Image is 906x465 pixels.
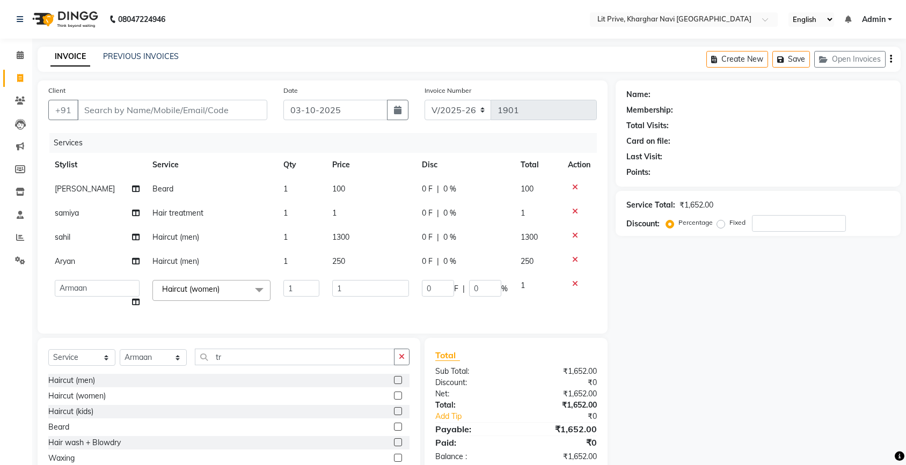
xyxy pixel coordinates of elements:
span: | [437,256,439,267]
div: ₹0 [531,411,605,422]
span: 0 % [443,208,456,219]
label: Fixed [729,218,746,227]
span: Haircut (men) [152,232,199,242]
div: ₹1,652.00 [516,423,605,436]
label: Date [283,86,298,95]
div: Last Visit: [626,151,662,163]
span: 0 F [422,256,433,267]
span: | [437,183,439,195]
div: ₹1,652.00 [516,400,605,411]
div: Membership: [626,105,673,116]
span: 1300 [521,232,538,242]
span: Aryan [55,256,75,266]
div: ₹1,652.00 [516,366,605,377]
a: x [220,284,224,294]
span: 1 [521,281,525,290]
input: Search by Name/Mobile/Email/Code [77,100,267,120]
div: Paid: [427,436,516,449]
span: F [454,283,458,294]
span: 1300 [332,232,349,242]
div: Haircut (kids) [48,406,93,417]
span: Hair treatment [152,208,203,218]
div: Net: [427,388,516,400]
span: 1 [283,184,288,194]
th: Price [326,153,415,177]
th: Stylist [48,153,146,177]
div: ₹1,652.00 [516,451,605,462]
span: | [437,232,439,243]
span: 1 [283,232,288,242]
div: Name: [626,89,651,100]
div: Total: [427,400,516,411]
span: 250 [521,256,534,266]
a: PREVIOUS INVOICES [103,51,179,61]
img: logo [27,4,101,34]
span: [PERSON_NAME] [55,184,115,194]
span: samiya [55,208,79,218]
span: 0 % [443,183,456,195]
div: Discount: [427,377,516,388]
div: Service Total: [626,200,675,211]
a: INVOICE [50,47,90,67]
div: Services [49,133,605,153]
span: 1 [283,208,288,218]
div: Beard [48,422,69,433]
th: Qty [277,153,326,177]
div: ₹0 [516,377,605,388]
button: Create New [706,51,768,68]
span: 250 [332,256,345,266]
span: Haircut (men) [152,256,199,266]
label: Client [48,86,65,95]
span: Total [435,350,460,361]
span: 0 % [443,232,456,243]
th: Disc [415,153,514,177]
span: Beard [152,184,173,194]
span: 100 [521,184,534,194]
div: Payable: [427,423,516,436]
div: Haircut (women) [48,390,106,402]
th: Action [561,153,597,177]
div: Total Visits: [626,120,669,131]
span: 1 [283,256,288,266]
div: Haircut (men) [48,375,95,386]
span: % [501,283,508,294]
a: Add Tip [427,411,531,422]
span: | [463,283,465,294]
span: 0 F [422,208,433,219]
span: | [437,208,439,219]
div: ₹1,652.00 [679,200,713,211]
div: Waxing [48,453,75,464]
div: Discount: [626,218,660,230]
div: Hair wash + Blowdry [48,437,121,448]
button: Save [772,51,810,68]
span: 1 [521,208,525,218]
th: Service [146,153,277,177]
span: Haircut (women) [162,284,220,294]
input: Search or Scan [195,349,394,365]
label: Invoice Number [425,86,471,95]
span: sahil [55,232,70,242]
span: Admin [862,14,886,25]
div: ₹0 [516,436,605,449]
th: Total [514,153,561,177]
div: Balance : [427,451,516,462]
div: Card on file: [626,136,670,147]
label: Percentage [678,218,713,227]
button: +91 [48,100,78,120]
button: Open Invoices [814,51,886,68]
div: Points: [626,167,651,178]
span: 0 % [443,256,456,267]
div: ₹1,652.00 [516,388,605,400]
span: 100 [332,184,345,194]
div: Sub Total: [427,366,516,377]
span: 1 [332,208,337,218]
b: 08047224946 [118,4,165,34]
span: 0 F [422,232,433,243]
span: 0 F [422,183,433,195]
